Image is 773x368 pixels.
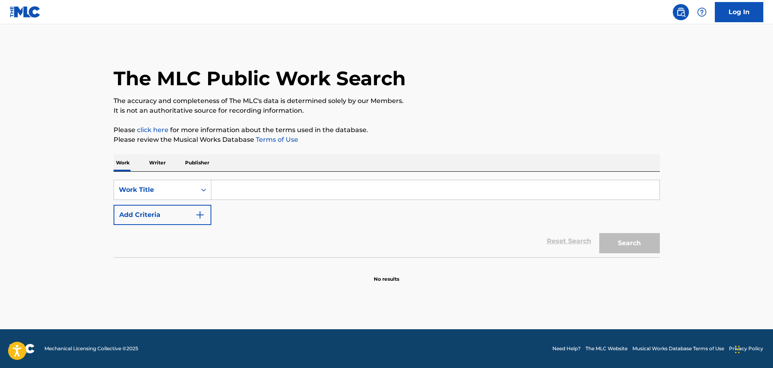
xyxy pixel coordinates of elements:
[697,7,707,17] img: help
[733,329,773,368] iframe: Chat Widget
[183,154,212,171] p: Publisher
[729,345,763,352] a: Privacy Policy
[119,185,192,195] div: Work Title
[114,106,660,116] p: It is not an authoritative source for recording information.
[10,344,35,353] img: logo
[632,345,724,352] a: Musical Works Database Terms of Use
[114,135,660,145] p: Please review the Musical Works Database
[137,126,169,134] a: click here
[10,6,41,18] img: MLC Logo
[374,266,399,283] p: No results
[114,154,132,171] p: Work
[114,125,660,135] p: Please for more information about the terms used in the database.
[114,180,660,257] form: Search Form
[114,205,211,225] button: Add Criteria
[195,210,205,220] img: 9d2ae6d4665cec9f34b9.svg
[694,4,710,20] div: Help
[114,96,660,106] p: The accuracy and completeness of The MLC's data is determined solely by our Members.
[254,136,298,143] a: Terms of Use
[715,2,763,22] a: Log In
[586,345,628,352] a: The MLC Website
[44,345,138,352] span: Mechanical Licensing Collective © 2025
[735,337,740,362] div: Drag
[552,345,581,352] a: Need Help?
[676,7,686,17] img: search
[147,154,168,171] p: Writer
[673,4,689,20] a: Public Search
[114,66,406,90] h1: The MLC Public Work Search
